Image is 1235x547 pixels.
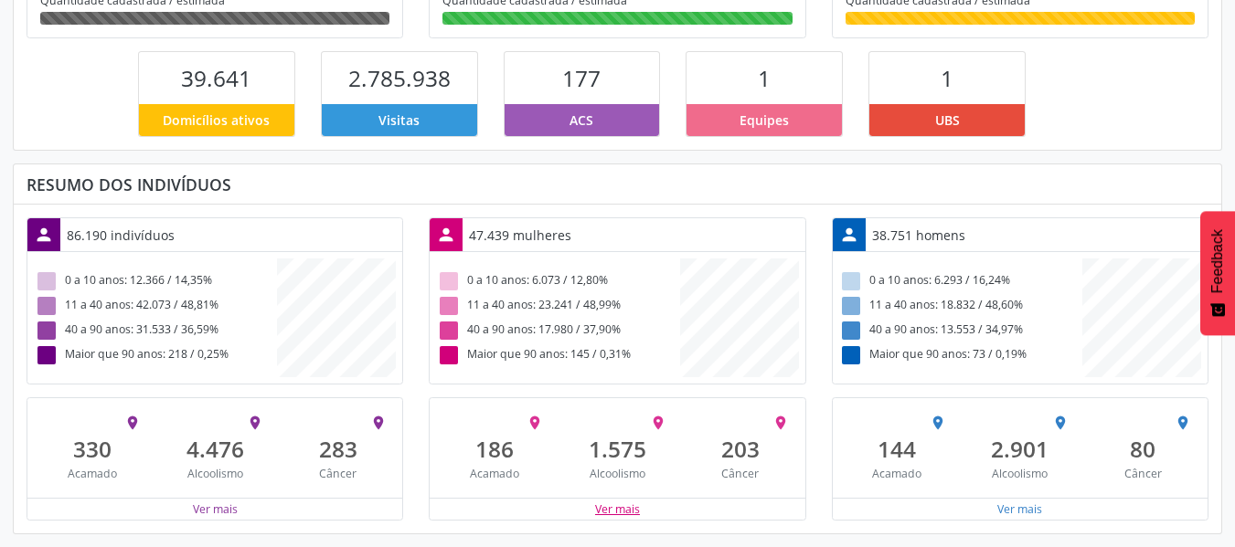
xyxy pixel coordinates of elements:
i: place [930,415,946,431]
i: person [34,225,54,245]
i: place [772,415,789,431]
i: person [436,225,456,245]
div: Resumo dos indivíduos [27,174,1208,195]
span: 1 [758,63,771,93]
div: 86.190 indivíduos [60,219,181,251]
div: 144 [848,436,945,462]
span: 1 [941,63,953,93]
div: Câncer [289,466,386,481]
span: Visitas [378,110,420,130]
div: 47.439 mulheres [463,219,578,251]
span: UBS [935,110,960,130]
i: place [124,415,141,431]
button: Ver mais [594,500,641,518]
div: 11 a 40 anos: 18.832 / 48,60% [839,293,1082,318]
span: Feedback [1209,229,1226,293]
i: place [1175,415,1191,431]
div: 0 a 10 anos: 6.073 / 12,80% [436,268,679,293]
div: Maior que 90 anos: 218 / 0,25% [34,342,277,367]
i: place [650,415,666,431]
div: Câncer [1094,466,1191,481]
i: place [1052,415,1069,431]
div: Alcoolismo [166,466,263,481]
div: 11 a 40 anos: 42.073 / 48,81% [34,293,277,318]
div: 40 a 90 anos: 31.533 / 36,59% [34,318,277,342]
div: 40 a 90 anos: 13.553 / 34,97% [839,318,1082,342]
div: 186 [446,436,543,462]
div: Câncer [692,466,789,481]
div: Acamado [44,466,141,481]
i: place [247,415,263,431]
i: person [839,225,859,245]
i: place [527,415,543,431]
div: 203 [692,436,789,462]
div: 330 [44,436,141,462]
div: 2.901 [972,436,1069,462]
span: Domicílios ativos [163,110,270,130]
div: Acamado [848,466,945,481]
i: place [370,415,387,431]
span: 177 [562,63,601,93]
button: Ver mais [192,500,239,518]
div: 0 a 10 anos: 12.366 / 14,35% [34,268,277,293]
span: 2.785.938 [348,63,451,93]
div: Maior que 90 anos: 73 / 0,19% [839,342,1082,367]
div: 283 [289,436,386,462]
div: Acamado [446,466,543,481]
span: 39.641 [181,63,251,93]
div: Maior que 90 anos: 145 / 0,31% [436,342,679,367]
div: 1.575 [569,436,665,462]
span: ACS [570,110,593,130]
div: 40 a 90 anos: 17.980 / 37,90% [436,318,679,342]
span: Equipes [740,110,789,130]
div: 11 a 40 anos: 23.241 / 48,99% [436,293,679,318]
div: 80 [1094,436,1191,462]
div: Alcoolismo [569,466,665,481]
button: Feedback - Mostrar pesquisa [1200,211,1235,335]
div: 38.751 homens [866,219,972,251]
div: 0 a 10 anos: 6.293 / 16,24% [839,268,1082,293]
div: 4.476 [166,436,263,462]
div: Alcoolismo [972,466,1069,481]
button: Ver mais [996,500,1043,518]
